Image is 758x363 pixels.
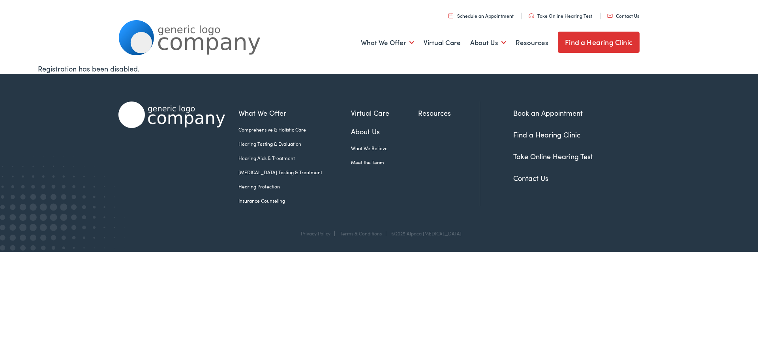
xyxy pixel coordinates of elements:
[118,102,225,128] img: Alpaca Audiology
[529,13,534,18] img: utility icon
[418,107,480,118] a: Resources
[361,28,414,57] a: What We Offer
[238,154,351,162] a: Hearing Aids & Treatment
[529,12,592,19] a: Take Online Hearing Test
[470,28,506,57] a: About Us
[238,107,351,118] a: What We Offer
[38,63,720,74] div: Registration has been disabled.
[238,126,351,133] a: Comprehensive & Holistic Care
[607,14,613,18] img: utility icon
[301,230,330,237] a: Privacy Policy
[387,231,462,236] div: ©2025 Alpaca [MEDICAL_DATA]
[513,173,548,183] a: Contact Us
[351,107,418,118] a: Virtual Care
[558,32,640,53] a: Find a Hearing Clinic
[238,183,351,190] a: Hearing Protection
[513,108,583,118] a: Book an Appointment
[448,13,453,18] img: utility icon
[238,140,351,147] a: Hearing Testing & Evaluation
[351,126,418,137] a: About Us
[607,12,639,19] a: Contact Us
[448,12,514,19] a: Schedule an Appointment
[238,197,351,204] a: Insurance Counseling
[513,151,593,161] a: Take Online Hearing Test
[351,159,418,166] a: Meet the Team
[351,145,418,152] a: What We Believe
[238,169,351,176] a: [MEDICAL_DATA] Testing & Treatment
[340,230,382,237] a: Terms & Conditions
[513,130,580,139] a: Find a Hearing Clinic
[516,28,548,57] a: Resources
[424,28,461,57] a: Virtual Care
